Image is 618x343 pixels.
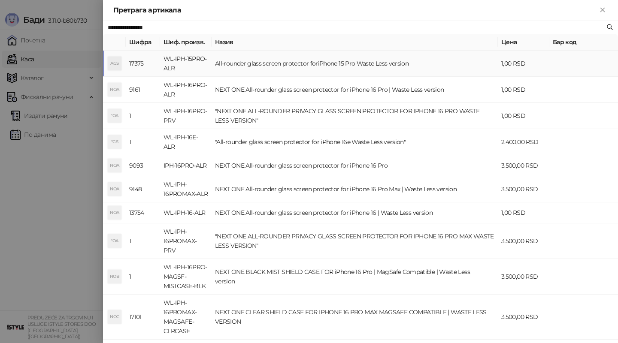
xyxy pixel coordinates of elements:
[126,155,160,176] td: 9093
[160,259,212,295] td: WL-IPH-16PRO-MAGSF-MISTCASE-BLK
[126,176,160,202] td: 9148
[108,182,121,196] div: NOA
[160,129,212,155] td: WL-IPH-16E-ALR
[108,57,121,70] div: AGS
[160,202,212,223] td: WL-IPH-16-ALR
[212,176,498,202] td: NEXT ONE All-rounder glass screen protector for iPhone 16 Pro Max | Waste Less version
[498,259,549,295] td: 3.500,00 RSD
[498,155,549,176] td: 3.500,00 RSD
[212,295,498,340] td: NEXT ONE CLEAR SHIELD CASE FOR IPHONE 16 PRO MAX MAGSAFE COMPATIBLE | WASTE LESS VERSION
[498,77,549,103] td: 1,00 RSD
[126,103,160,129] td: 1
[160,51,212,77] td: WL-IPH-15PRO-ALR
[212,103,498,129] td: "NEXT ONE ALL-ROUNDER PRIVACY GLASS SCREEN PROTECTOR FOR IPHONE 16 PRO WASTE LESS VERSION"
[597,5,608,15] button: Close
[160,155,212,176] td: IPH-16PRO-ALR
[212,202,498,223] td: NEXT ONE All-rounder glass screen protector for iPhone 16 | Waste Less version
[108,109,121,123] div: "OA
[212,129,498,155] td: "All-rounder glass screen protector for iPhone 16e Waste Less version"
[160,34,212,51] th: Шиф. произв.
[160,223,212,259] td: WL-IPH-16PROMAX-PRV
[498,34,549,51] th: Цена
[160,176,212,202] td: WL-IPH-16PROMAX-ALR
[498,129,549,155] td: 2.400,00 RSD
[126,295,160,340] td: 17101
[160,295,212,340] td: WL-IPH-16PROMAX-MAGSAFE-CLRCASE
[126,77,160,103] td: 9161
[498,223,549,259] td: 3.500,00 RSD
[126,202,160,223] td: 13754
[126,34,160,51] th: Шифра
[108,135,121,149] div: "GS
[108,83,121,96] div: NOA
[113,5,597,15] div: Претрага артикала
[108,234,121,248] div: "OA
[126,259,160,295] td: 1
[549,34,618,51] th: Бар код
[126,223,160,259] td: 1
[212,259,498,295] td: NEXT ONE BLACK MIST SHIELD CASE FOR iPhone 16 Pro | MagSafe Compatible | Waste Less version
[108,159,121,172] div: NOA
[126,51,160,77] td: 17375
[498,103,549,129] td: 1,00 RSD
[108,206,121,220] div: NOA
[212,51,498,77] td: All-rounder glass screen protector foriPhone 15 Pro Waste Less version
[212,155,498,176] td: NEXT ONE All-rounder glass screen protector for iPhone 16 Pro
[160,77,212,103] td: WL-IPH-16PRO- ALR
[212,77,498,103] td: NEXT ONE All-rounder glass screen protector for iPhone 16 Pro | Waste Less version
[160,103,212,129] td: WL-IPH-16PRO-PRV
[212,34,498,51] th: Назив
[498,176,549,202] td: 3.500,00 RSD
[108,310,121,324] div: NOC
[108,270,121,283] div: NOB
[126,129,160,155] td: 1
[498,51,549,77] td: 1,00 RSD
[498,202,549,223] td: 1,00 RSD
[212,223,498,259] td: "NEXT ONE ALL-ROUNDER PRIVACY GLASS SCREEN PROTECTOR FOR IPHONE 16 PRO MAX WASTE LESS VERSION"
[498,295,549,340] td: 3.500,00 RSD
